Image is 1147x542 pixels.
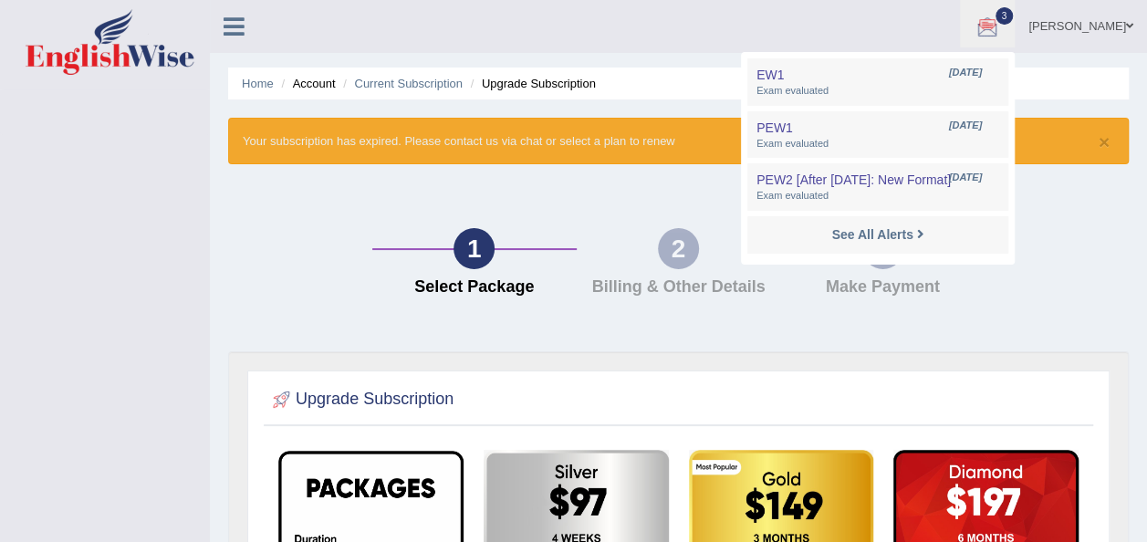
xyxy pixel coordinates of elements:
[949,119,982,133] span: [DATE]
[996,7,1014,25] span: 3
[454,228,495,269] div: 1
[756,68,784,82] span: EW1
[949,66,982,80] span: [DATE]
[789,278,975,297] h4: Make Payment
[381,278,568,297] h4: Select Package
[831,227,912,242] strong: See All Alerts
[752,63,1004,101] a: EW1 [DATE] Exam evaluated
[354,77,463,90] a: Current Subscription
[949,171,982,185] span: [DATE]
[756,172,951,187] span: PEW2 [After [DATE]: New Format]
[268,386,454,413] h2: Upgrade Subscription
[276,75,335,92] li: Account
[756,137,999,151] span: Exam evaluated
[827,224,928,245] a: See All Alerts
[756,189,999,203] span: Exam evaluated
[242,77,274,90] a: Home
[1099,132,1110,151] button: ×
[752,116,1004,154] a: PEW1 [DATE] Exam evaluated
[466,75,596,92] li: Upgrade Subscription
[586,278,772,297] h4: Billing & Other Details
[756,84,999,99] span: Exam evaluated
[228,118,1129,164] div: Your subscription has expired. Please contact us via chat or select a plan to renew
[658,228,699,269] div: 2
[756,120,793,135] span: PEW1
[752,168,1004,206] a: PEW2 [After [DATE]: New Format] [DATE] Exam evaluated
